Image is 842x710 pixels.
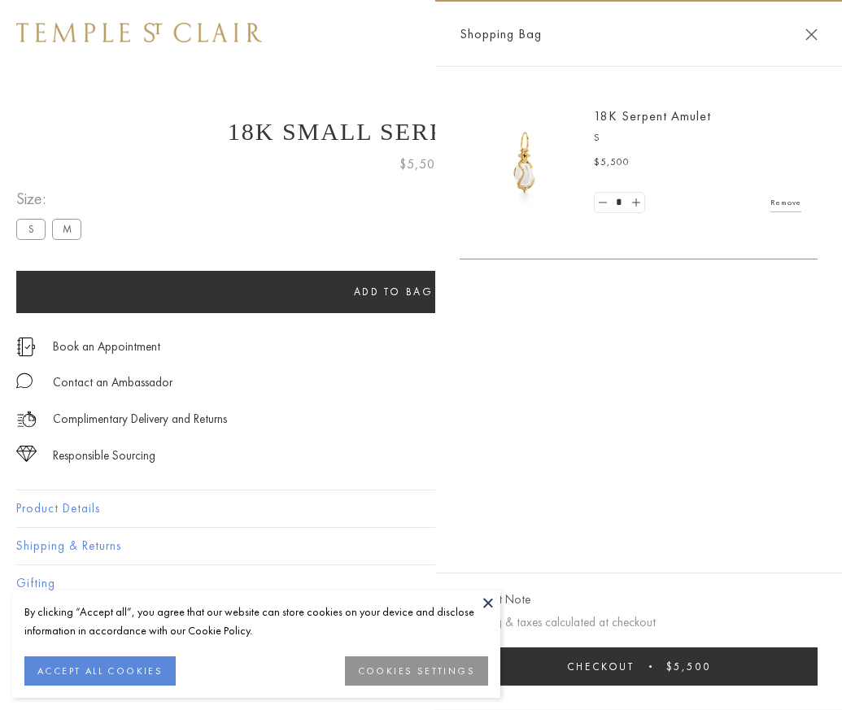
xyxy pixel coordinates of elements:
[460,24,542,45] span: Shopping Bag
[594,107,711,124] a: 18K Serpent Amulet
[345,656,488,686] button: COOKIES SETTINGS
[460,590,530,610] button: Add Gift Note
[16,338,36,356] img: icon_appointment.svg
[567,660,635,673] span: Checkout
[16,446,37,462] img: icon_sourcing.svg
[53,372,172,393] div: Contact an Ambassador
[666,660,711,673] span: $5,500
[594,130,801,146] p: S
[460,647,818,686] button: Checkout $5,500
[53,338,160,355] a: Book an Appointment
[16,271,770,313] button: Add to bag
[594,155,630,171] span: $5,500
[53,409,227,429] p: Complimentary Delivery and Returns
[16,219,46,239] label: S
[16,372,33,389] img: MessageIcon-01_2.svg
[627,193,643,213] a: Set quantity to 2
[53,446,155,466] div: Responsible Sourcing
[16,565,826,602] button: Gifting
[16,23,262,42] img: Temple St. Clair
[16,490,826,527] button: Product Details
[460,612,818,633] p: Shipping & taxes calculated at checkout
[52,219,81,239] label: M
[16,528,826,564] button: Shipping & Returns
[595,193,611,213] a: Set quantity to 0
[16,118,826,146] h1: 18K Small Serpent Amulet
[770,194,801,211] a: Remove
[24,603,488,640] div: By clicking “Accept all”, you agree that our website can store cookies on your device and disclos...
[16,185,88,212] span: Size:
[476,114,574,211] img: P51836-E11SERPPV
[24,656,176,686] button: ACCEPT ALL COOKIES
[805,28,818,41] button: Close Shopping Bag
[16,409,37,429] img: icon_delivery.svg
[399,154,443,175] span: $5,500
[354,285,434,298] span: Add to bag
